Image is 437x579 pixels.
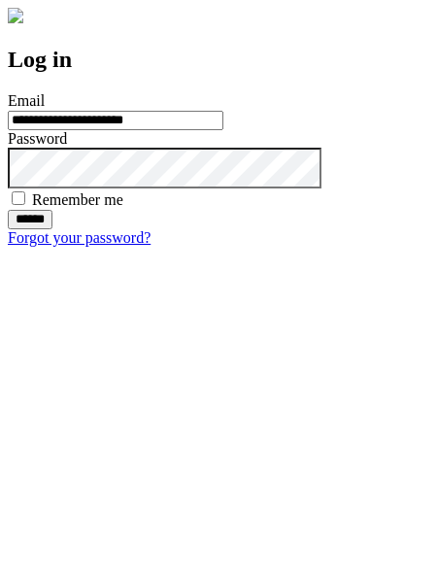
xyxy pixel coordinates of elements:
[8,92,45,109] label: Email
[8,130,67,147] label: Password
[32,191,123,208] label: Remember me
[8,8,23,23] img: logo-4e3dc11c47720685a147b03b5a06dd966a58ff35d612b21f08c02c0306f2b779.png
[8,47,429,73] h2: Log in
[8,229,151,246] a: Forgot your password?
